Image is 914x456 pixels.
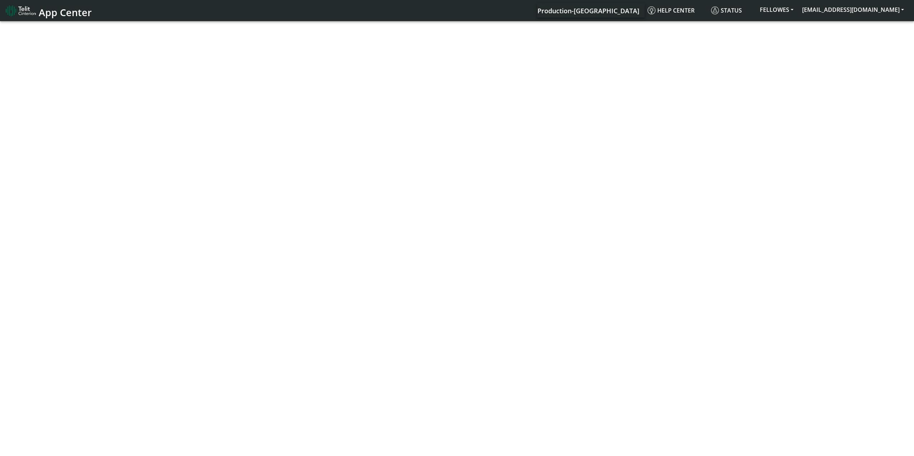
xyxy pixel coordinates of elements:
span: Status [711,6,742,14]
a: Help center [645,3,708,18]
a: Your current platform instance [537,3,639,18]
img: knowledge.svg [648,6,655,14]
button: FELLOWES [756,3,798,16]
span: App Center [39,6,92,19]
button: [EMAIL_ADDRESS][DOMAIN_NAME] [798,3,908,16]
a: Status [708,3,756,18]
img: logo-telit-cinterion-gw-new.png [6,5,36,16]
span: Production-[GEOGRAPHIC_DATA] [537,6,639,15]
img: status.svg [711,6,719,14]
a: App Center [6,3,91,18]
span: Help center [648,6,695,14]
